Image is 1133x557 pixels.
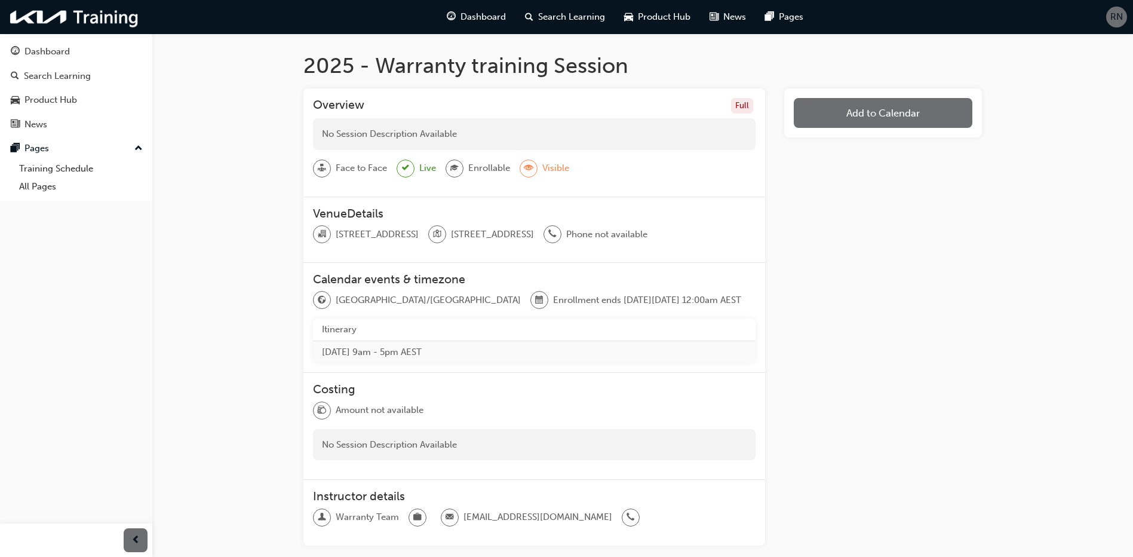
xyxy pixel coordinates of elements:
[313,341,756,363] td: [DATE] 9am - 5pm AEST
[723,10,746,24] span: News
[756,5,813,29] a: pages-iconPages
[5,137,148,160] button: Pages
[525,10,533,25] span: search-icon
[313,489,756,503] h3: Instructor details
[794,98,972,128] button: Add to Calendar
[313,319,756,341] th: Itinerary
[24,93,77,107] div: Product Hub
[131,533,140,548] span: prev-icon
[24,45,70,59] div: Dashboard
[318,293,326,308] span: globe-icon
[627,510,635,525] span: phone-icon
[460,10,506,24] span: Dashboard
[336,403,423,417] span: Amount not available
[11,71,19,82] span: search-icon
[313,429,756,461] div: No Session Description Available
[11,120,20,130] span: news-icon
[336,161,387,175] span: Face to Face
[336,510,399,524] span: Warranty Team
[5,114,148,136] a: News
[553,293,741,307] span: Enrollment ends [DATE][DATE] 12:00am AEST
[700,5,756,29] a: news-iconNews
[638,10,690,24] span: Product Hub
[624,10,633,25] span: car-icon
[1110,10,1123,24] span: RN
[134,141,143,157] span: up-icon
[5,38,148,137] button: DashboardSearch LearningProduct HubNews
[535,293,544,308] span: calendar-icon
[446,510,454,525] span: email-icon
[303,53,982,79] h1: 2025 - Warranty training Session
[5,41,148,63] a: Dashboard
[402,161,409,176] span: tick-icon
[14,160,148,178] a: Training Schedule
[463,510,612,524] span: [EMAIL_ADDRESS][DOMAIN_NAME]
[447,10,456,25] span: guage-icon
[437,5,515,29] a: guage-iconDashboard
[5,89,148,111] a: Product Hub
[548,227,557,242] span: phone-icon
[313,118,756,150] div: No Session Description Available
[538,10,605,24] span: Search Learning
[524,161,533,176] span: eye-icon
[6,5,143,29] img: kia-training
[318,161,326,176] span: sessionType_FACE_TO_FACE-icon
[313,98,364,114] h3: Overview
[779,10,803,24] span: Pages
[433,227,441,242] span: location-icon
[14,177,148,196] a: All Pages
[450,161,459,176] span: graduationCap-icon
[765,10,774,25] span: pages-icon
[710,10,719,25] span: news-icon
[336,293,521,307] span: [GEOGRAPHIC_DATA]/[GEOGRAPHIC_DATA]
[24,142,49,155] div: Pages
[515,5,615,29] a: search-iconSearch Learning
[24,69,91,83] div: Search Learning
[313,382,756,396] h3: Costing
[615,5,700,29] a: car-iconProduct Hub
[313,273,756,286] h3: Calendar events & timezone
[11,47,20,57] span: guage-icon
[1106,7,1127,27] button: RN
[566,228,647,241] span: Phone not available
[318,510,326,525] span: man-icon
[731,98,753,114] div: Full
[419,161,436,175] span: Live
[11,143,20,154] span: pages-icon
[318,403,326,418] span: money-icon
[468,161,510,175] span: Enrollable
[11,95,20,106] span: car-icon
[5,65,148,87] a: Search Learning
[313,207,756,221] h3: VenueDetails
[318,227,326,242] span: organisation-icon
[413,510,422,525] span: briefcase-icon
[451,228,534,241] span: [STREET_ADDRESS]
[24,118,47,131] div: News
[542,161,569,175] span: Visible
[336,228,419,241] span: [STREET_ADDRESS]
